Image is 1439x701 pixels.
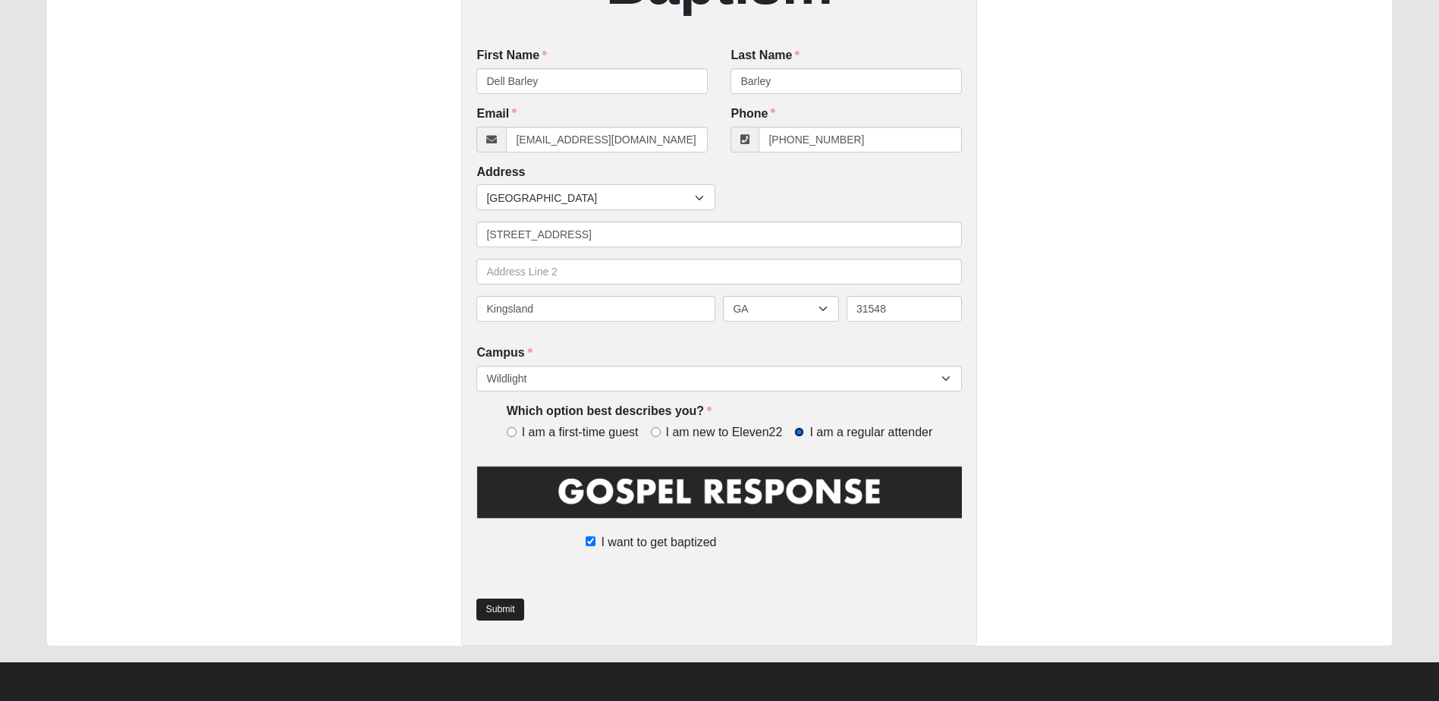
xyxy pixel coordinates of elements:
input: Address Line 1 [476,222,962,247]
span: [GEOGRAPHIC_DATA] [486,185,695,211]
input: I want to get baptized [586,536,595,546]
input: Address Line 2 [476,259,962,284]
a: Submit [476,599,523,621]
span: I am a first-time guest [522,424,639,442]
input: I am a regular attender [794,427,804,437]
label: Which option best describes you? [507,403,712,420]
label: First Name [476,47,547,64]
label: Email [476,105,517,123]
label: Phone [730,105,775,123]
span: I am new to Eleven22 [666,424,783,442]
img: GospelResponseBLK.png [476,464,962,531]
label: Last Name [730,47,800,64]
span: I want to get baptized [601,533,716,552]
label: Address [476,164,525,181]
label: Campus [476,344,532,362]
input: I am a first-time guest [507,427,517,437]
input: Zip [847,296,963,322]
input: City [476,296,715,322]
input: I am new to Eleven22 [651,427,661,437]
span: I am a regular attender [809,424,932,442]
